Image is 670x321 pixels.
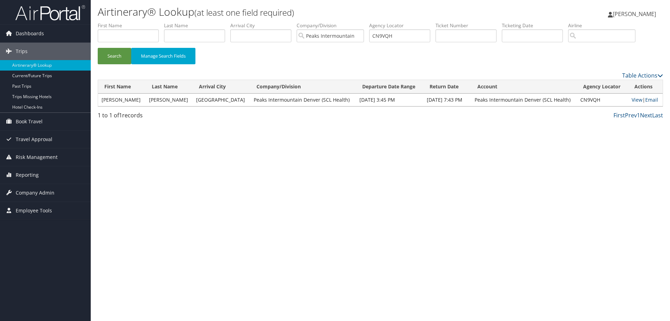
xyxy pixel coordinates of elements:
[98,80,146,94] th: First Name: activate to sort column ascending
[131,48,195,64] button: Manage Search Fields
[98,5,475,19] h1: Airtinerary® Lookup
[98,111,231,123] div: 1 to 1 of records
[628,94,663,106] td: |
[613,111,625,119] a: First
[297,22,369,29] label: Company/Division
[98,48,131,64] button: Search
[435,22,502,29] label: Ticket Number
[645,96,658,103] a: Email
[194,7,294,18] small: (at least one field required)
[652,111,663,119] a: Last
[568,22,641,29] label: Airline
[632,96,642,103] a: View
[471,94,577,106] td: Peaks Intermountain Denver (SCL Health)
[16,202,52,219] span: Employee Tools
[613,10,656,18] span: [PERSON_NAME]
[98,94,146,106] td: [PERSON_NAME]
[16,166,39,184] span: Reporting
[577,94,628,106] td: CN9VQH
[622,72,663,79] a: Table Actions
[640,111,652,119] a: Next
[164,22,230,29] label: Last Name
[16,148,58,166] span: Risk Management
[356,94,423,106] td: [DATE] 3:45 PM
[608,3,663,24] a: [PERSON_NAME]
[628,80,663,94] th: Actions
[16,43,28,60] span: Trips
[250,80,356,94] th: Company/Division
[98,22,164,29] label: First Name
[146,94,193,106] td: [PERSON_NAME]
[356,80,423,94] th: Departure Date Range: activate to sort column ascending
[423,80,471,94] th: Return Date: activate to sort column ascending
[625,111,637,119] a: Prev
[250,94,356,106] td: Peaks Intermountain Denver (SCL Health)
[230,22,297,29] label: Arrival City
[637,111,640,119] a: 1
[119,111,122,119] span: 1
[193,94,250,106] td: [GEOGRAPHIC_DATA]
[146,80,193,94] th: Last Name: activate to sort column ascending
[16,184,54,202] span: Company Admin
[193,80,250,94] th: Arrival City: activate to sort column ascending
[15,5,85,21] img: airportal-logo.png
[16,131,52,148] span: Travel Approval
[502,22,568,29] label: Ticketing Date
[16,113,43,130] span: Book Travel
[369,22,435,29] label: Agency Locator
[577,80,628,94] th: Agency Locator: activate to sort column ascending
[471,80,577,94] th: Account: activate to sort column descending
[423,94,471,106] td: [DATE] 7:43 PM
[16,25,44,42] span: Dashboards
